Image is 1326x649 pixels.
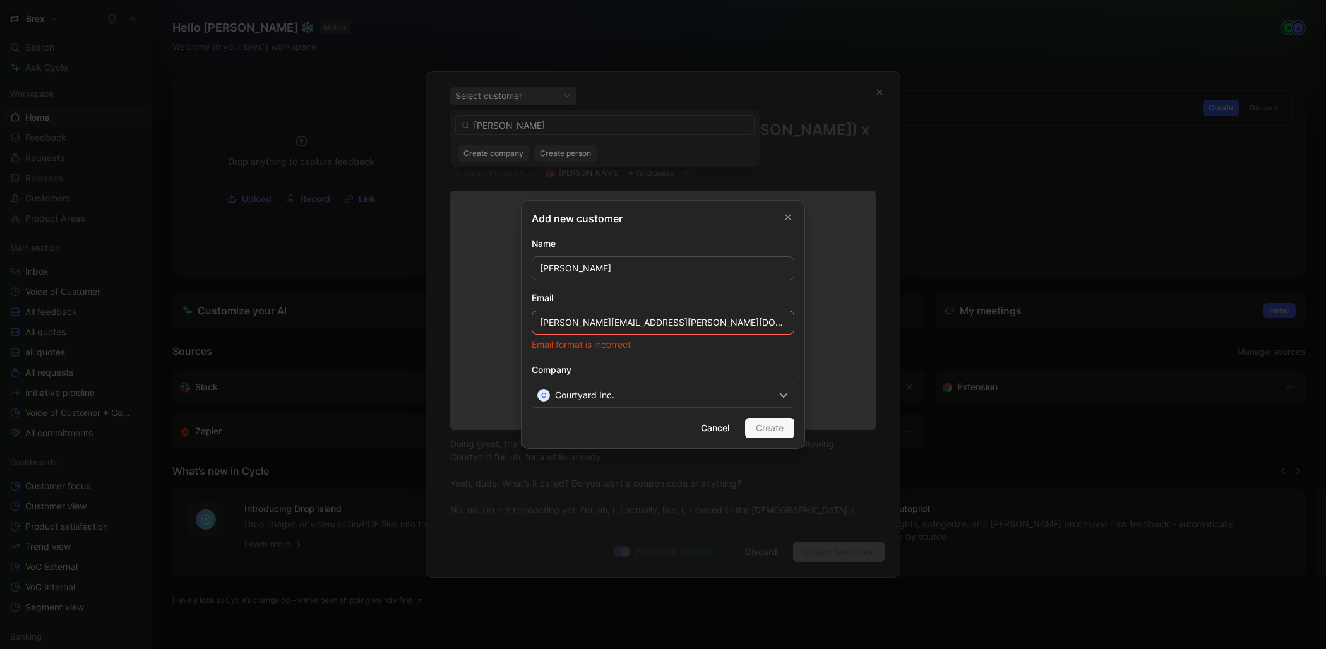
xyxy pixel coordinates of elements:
button: CCourtyard Inc. [532,383,794,408]
div: Email format is incorrect [532,337,794,352]
input: Customer name [532,256,794,280]
input: Customer email [532,311,794,335]
h2: Company [532,362,794,378]
span: Courtyard Inc. [537,388,614,403]
div: Name [532,236,794,251]
h2: Add new customer [532,211,623,226]
div: Email [532,290,794,306]
span: Cancel [701,420,729,436]
button: Cancel [690,418,740,438]
div: C [537,389,550,402]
